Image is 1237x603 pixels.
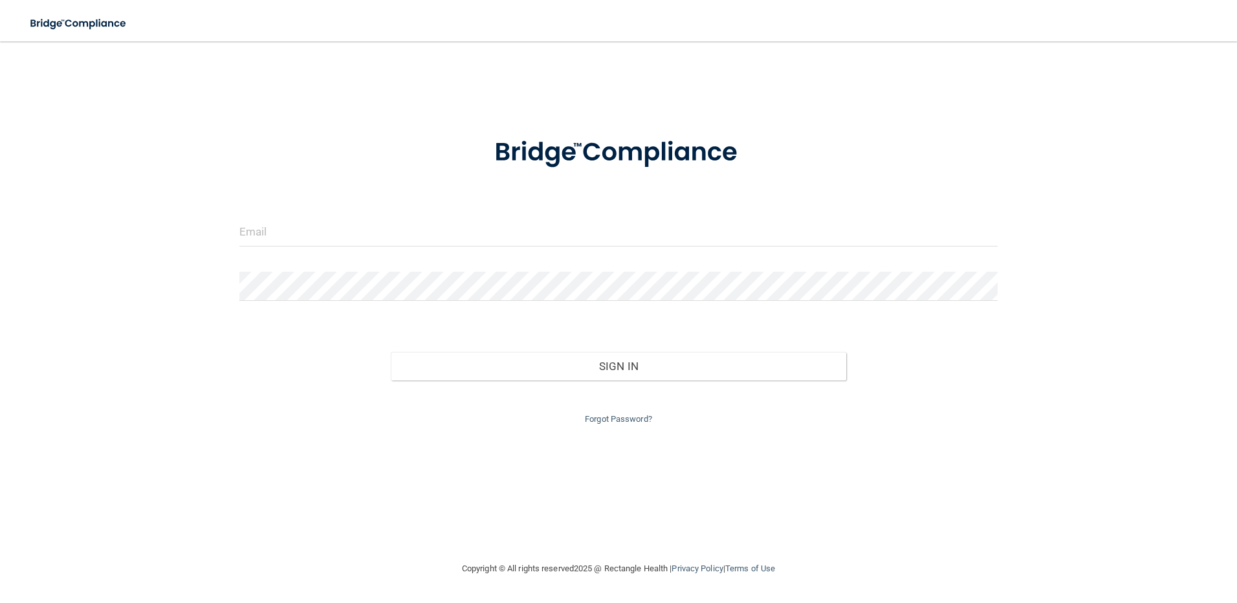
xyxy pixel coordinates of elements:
[468,119,769,186] img: bridge_compliance_login_screen.278c3ca4.svg
[239,217,998,247] input: Email
[585,414,652,424] a: Forgot Password?
[725,564,775,573] a: Terms of Use
[391,352,846,380] button: Sign In
[19,10,138,37] img: bridge_compliance_login_screen.278c3ca4.svg
[672,564,723,573] a: Privacy Policy
[382,548,855,589] div: Copyright © All rights reserved 2025 @ Rectangle Health | |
